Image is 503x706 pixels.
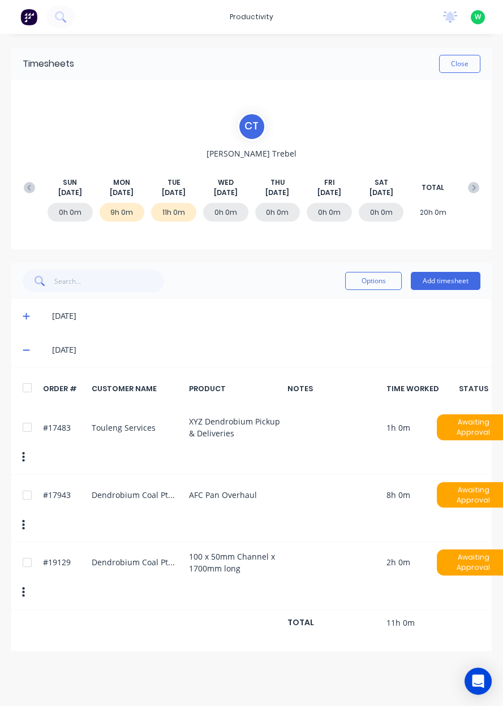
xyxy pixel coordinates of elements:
div: Open Intercom Messenger [465,668,492,695]
div: PRODUCT [189,383,281,394]
span: [DATE] [162,188,186,198]
span: WED [218,177,234,188]
div: 11h 0m [151,203,196,222]
span: TUE [167,177,180,188]
span: FRI [324,177,334,188]
div: [DATE] [52,310,480,322]
div: TIME WORKED [386,383,460,394]
button: Close [439,55,480,73]
span: W [475,12,481,22]
span: [DATE] [214,188,238,198]
div: 0h 0m [48,203,93,222]
span: [DATE] [369,188,393,198]
input: Search... [54,270,165,292]
span: TOTAL [422,183,444,193]
div: CUSTOMER NAME [92,383,182,394]
div: 0h 0m [359,203,404,222]
div: 0h 0m [307,203,352,222]
span: [PERSON_NAME] Trebel [207,148,296,159]
span: SUN [63,177,77,188]
div: [DATE] [52,344,480,356]
div: NOTES [287,383,380,394]
div: STATUS [466,383,480,394]
span: THU [270,177,285,188]
span: [DATE] [265,188,289,198]
span: SAT [375,177,388,188]
div: 9h 0m [100,203,145,222]
img: Factory [20,8,37,25]
div: Timesheets [23,57,74,71]
button: Options [345,272,402,290]
div: 0h 0m [203,203,248,222]
div: productivity [224,8,279,25]
div: 20h 0m [410,203,455,222]
button: Add timesheet [411,272,480,290]
span: [DATE] [110,188,134,198]
div: 0h 0m [255,203,300,222]
div: ORDER # [43,383,85,394]
span: [DATE] [58,188,82,198]
div: C T [238,112,266,141]
span: MON [113,177,130,188]
span: [DATE] [317,188,341,198]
